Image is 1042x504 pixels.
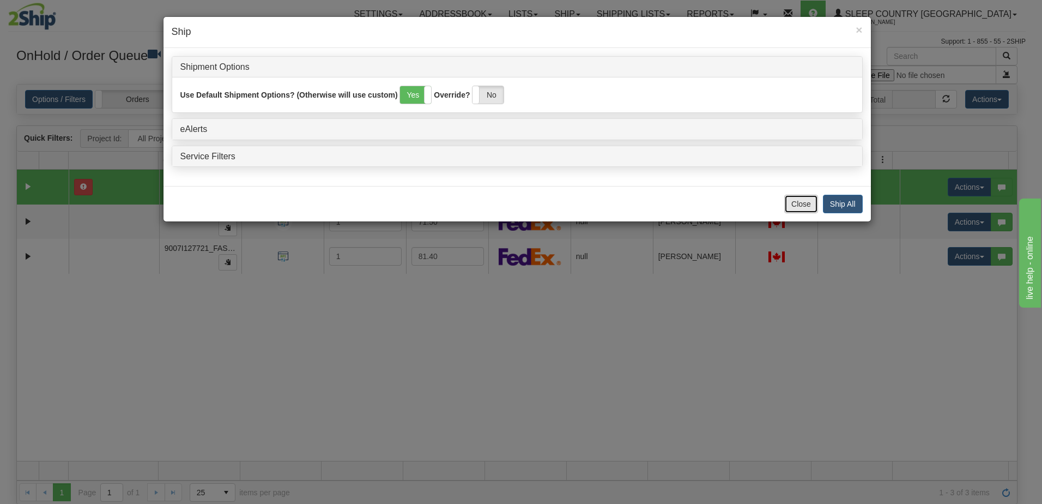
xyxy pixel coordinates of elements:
label: Override? [434,89,470,100]
iframe: chat widget [1017,196,1041,308]
label: Use Default Shipment Options? (Otherwise will use custom) [180,89,398,100]
a: eAlerts [180,124,208,134]
a: Shipment Options [180,62,250,71]
h4: Ship [172,25,863,39]
button: Close [856,24,862,35]
button: Ship All [823,195,863,213]
label: No [472,86,504,104]
label: Yes [400,86,431,104]
button: Close [784,195,818,213]
span: × [856,23,862,36]
div: live help - online [8,7,101,20]
a: Service Filters [180,152,235,161]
